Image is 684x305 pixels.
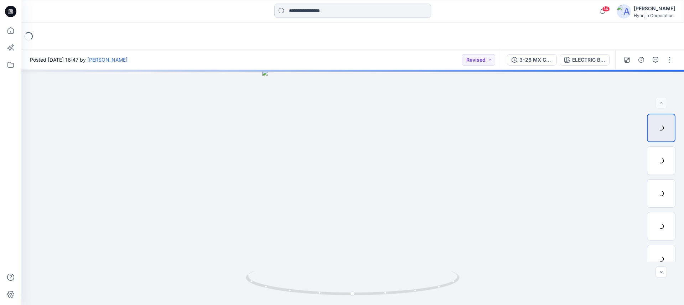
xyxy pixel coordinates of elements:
[507,54,557,66] button: 3-26 MX GRINDHOUSE PRO APEX WOMEN PANTS
[602,6,610,12] span: 14
[617,4,631,19] img: avatar
[572,56,605,64] div: ELECTRIC BLUE
[560,54,610,66] button: ELECTRIC BLUE
[634,4,675,13] div: [PERSON_NAME]
[636,54,647,66] button: Details
[87,57,128,63] a: [PERSON_NAME]
[634,13,675,18] div: Hyunjin Corporation
[30,56,128,63] span: Posted [DATE] 16:47 by
[519,56,552,64] div: 3-26 MX GRINDHOUSE PRO APEX WOMEN PANTS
